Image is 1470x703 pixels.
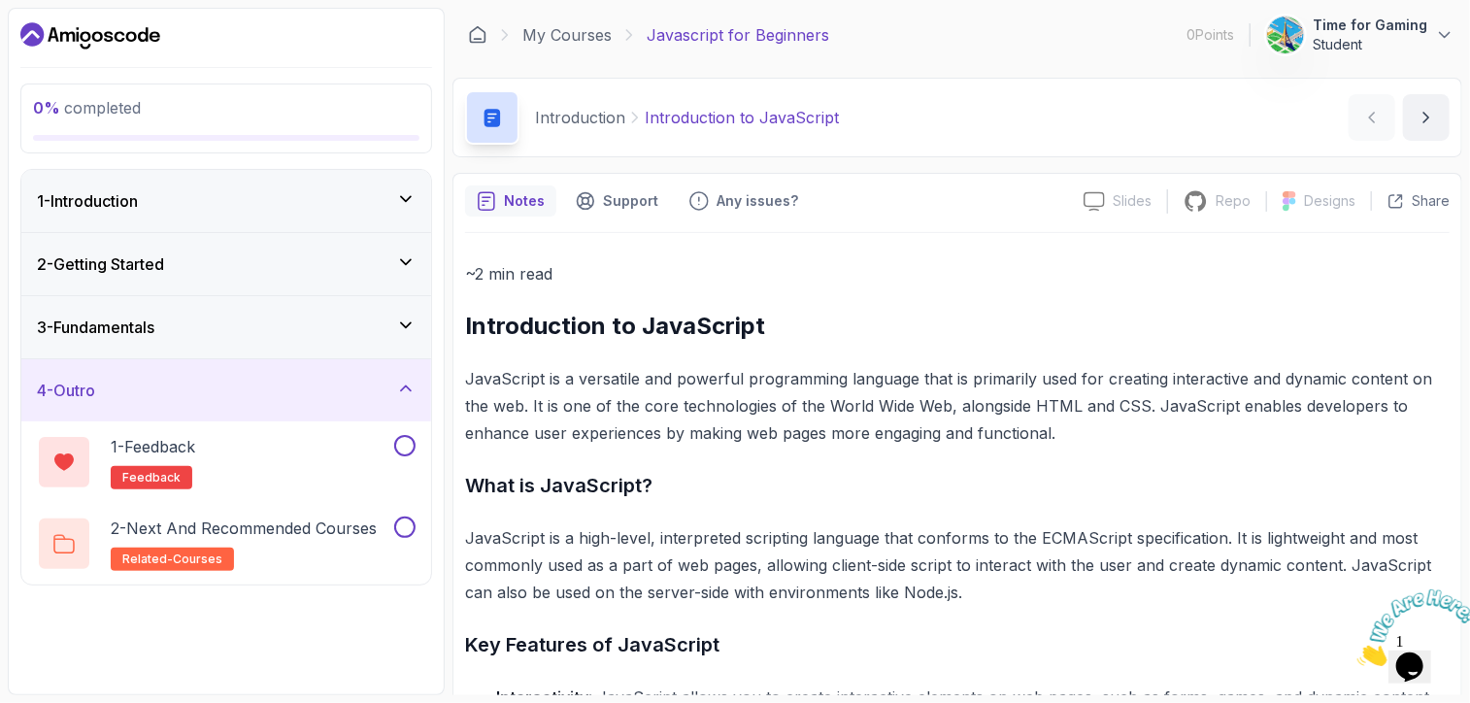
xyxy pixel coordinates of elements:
[717,191,798,211] p: Any issues?
[37,252,164,276] h3: 2 - Getting Started
[1412,191,1450,211] p: Share
[465,311,1450,342] h2: Introduction to JavaScript
[678,185,810,217] button: Feedback button
[1350,582,1470,674] iframe: chat widget
[37,189,138,213] h3: 1 - Introduction
[122,552,222,567] span: related-courses
[1266,16,1454,54] button: user profile imageTime for GamingStudent
[111,435,195,458] p: 1 - Feedback
[535,106,625,129] p: Introduction
[8,8,128,84] img: Chat attention grabber
[645,106,839,129] p: Introduction to JavaScript
[1403,94,1450,141] button: next content
[465,470,1450,501] h3: What is JavaScript?
[1113,191,1152,211] p: Slides
[1216,191,1251,211] p: Repo
[465,524,1450,606] p: JavaScript is a high-level, interpreted scripting language that conforms to the ECMAScript specif...
[21,170,431,232] button: 1-Introduction
[465,185,556,217] button: notes button
[111,517,377,540] p: 2 - Next and Recommended Courses
[122,470,181,485] span: feedback
[465,629,1450,660] h3: Key Features of JavaScript
[564,185,670,217] button: Support button
[33,98,60,117] span: 0 %
[37,517,416,571] button: 2-Next and Recommended Coursesrelated-courses
[20,20,160,51] a: Dashboard
[37,316,154,339] h3: 3 - Fundamentals
[21,296,431,358] button: 3-Fundamentals
[37,379,95,402] h3: 4 - Outro
[33,98,141,117] span: completed
[465,260,1450,287] p: ~2 min read
[465,365,1450,447] p: JavaScript is a versatile and powerful programming language that is primarily used for creating i...
[1349,94,1395,141] button: previous content
[504,191,545,211] p: Notes
[21,359,431,421] button: 4-Outro
[522,23,612,47] a: My Courses
[1313,35,1427,54] p: Student
[8,8,16,24] span: 1
[21,233,431,295] button: 2-Getting Started
[1371,191,1450,211] button: Share
[647,23,829,47] p: Javascript for Beginners
[1267,17,1304,53] img: user profile image
[1304,191,1355,211] p: Designs
[37,435,416,489] button: 1-Feedbackfeedback
[603,191,658,211] p: Support
[1313,16,1427,35] p: Time for Gaming
[1186,25,1234,45] p: 0 Points
[468,25,487,45] a: Dashboard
